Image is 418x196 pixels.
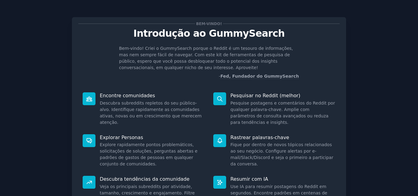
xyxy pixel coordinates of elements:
font: Pesquisar no Reddit (melhor) [230,93,300,98]
font: Introdução ao GummySearch [133,28,285,39]
font: Bem-vindo! Criei o GummySearch porque o Reddit é um tesouro de informações, mas nem sempre fácil ... [119,46,293,70]
font: Encontre comunidades [100,93,155,98]
font: Descubra subreddits repletos do seu público-alvo. Identifique rapidamente as comunidades ativas, ... [100,101,202,125]
font: Pesquise postagens e comentários do Reddit por qualquer palavra-chave. Amplie com parâmetros de c... [230,101,335,125]
font: Explorar Personas [100,135,143,140]
font: Rastrear palavras-chave [230,135,289,140]
font: - [219,74,220,79]
a: Fed, Fundador do GummySearch [220,74,299,79]
font: Bem-vindo! [196,22,222,26]
font: Fique por dentro de novos tópicos relacionados ao seu negócio. Configure alertas por e-mail/Slack... [230,142,333,166]
font: Descubra tendências da comunidade [100,176,189,182]
font: Resumir com IA [230,176,268,182]
font: Explore rapidamente pontos problemáticos, solicitações de soluções, perguntas abertas e padrões d... [100,142,197,166]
